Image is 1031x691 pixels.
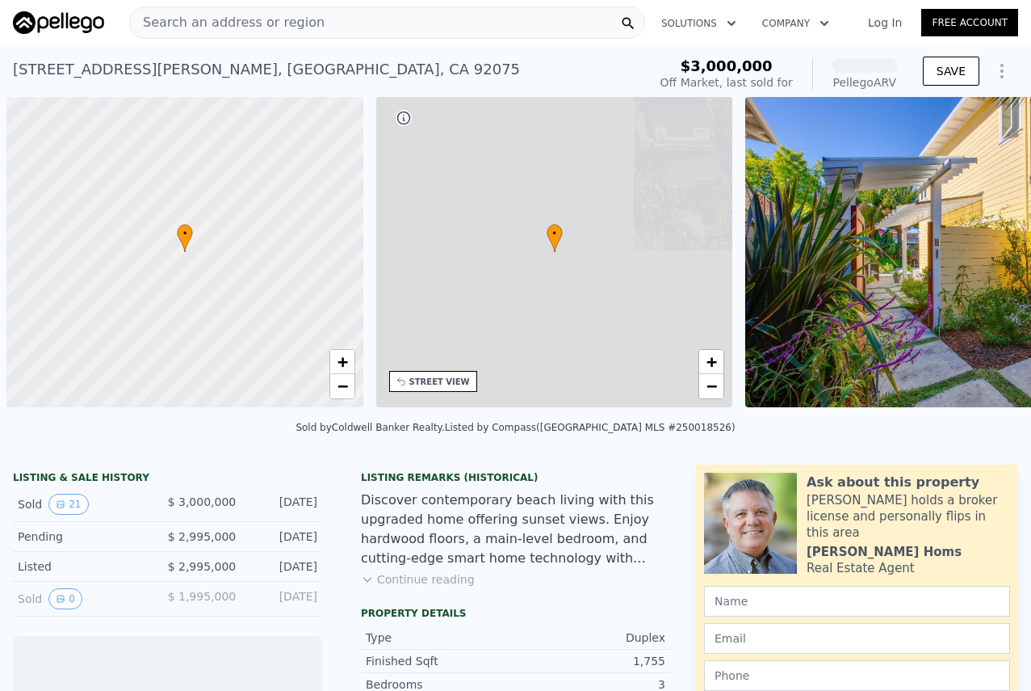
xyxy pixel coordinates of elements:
[706,352,717,372] span: +
[249,529,317,545] div: [DATE]
[807,473,979,492] div: Ask about this property
[704,586,1010,617] input: Name
[547,226,563,241] span: •
[704,623,1010,654] input: Email
[361,571,475,588] button: Continue reading
[516,653,666,669] div: 1,755
[807,492,1010,541] div: [PERSON_NAME] holds a broker license and personally flips in this area
[807,560,915,576] div: Real Estate Agent
[13,58,520,81] div: [STREET_ADDRESS][PERSON_NAME] , [GEOGRAPHIC_DATA] , CA 92075
[48,588,82,609] button: View historical data
[660,74,793,91] div: Off Market, last sold for
[516,630,666,646] div: Duplex
[832,74,897,91] div: Pellego ARV
[13,11,104,34] img: Pellego
[337,352,347,372] span: +
[361,491,670,568] div: Discover contemporary beach living with this upgraded home offering sunset views. Enjoy hardwood ...
[337,376,347,396] span: −
[366,653,516,669] div: Finished Sqft
[168,530,237,543] span: $ 2,995,000
[445,422,736,433] div: Listed by Compass ([GEOGRAPHIC_DATA] MLS #250018526)
[18,529,155,545] div: Pending
[648,9,749,38] button: Solutions
[168,495,237,508] span: $ 3,000,000
[249,558,317,575] div: [DATE]
[168,590,237,603] span: $ 1,995,000
[366,630,516,646] div: Type
[807,544,962,560] div: [PERSON_NAME] Homs
[18,558,155,575] div: Listed
[249,494,317,515] div: [DATE]
[699,350,723,374] a: Zoom in
[330,374,354,398] a: Zoom out
[706,376,717,396] span: −
[13,471,322,487] div: LISTING & SALE HISTORY
[295,422,444,433] div: Sold by Coldwell Banker Realty .
[986,55,1018,87] button: Show Options
[177,226,193,241] span: •
[704,660,1010,691] input: Phone
[681,57,773,74] span: $3,000,000
[361,607,670,620] div: Property details
[849,15,921,31] a: Log In
[177,224,193,252] div: •
[48,494,88,515] button: View historical data
[923,57,979,86] button: SAVE
[249,588,317,609] div: [DATE]
[547,224,563,252] div: •
[18,494,155,515] div: Sold
[130,13,325,32] span: Search an address or region
[361,471,670,484] div: Listing Remarks (Historical)
[699,374,723,398] a: Zoom out
[330,350,354,374] a: Zoom in
[168,560,237,573] span: $ 2,995,000
[18,588,155,609] div: Sold
[409,376,470,388] div: STREET VIEW
[749,9,842,38] button: Company
[921,9,1018,36] a: Free Account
